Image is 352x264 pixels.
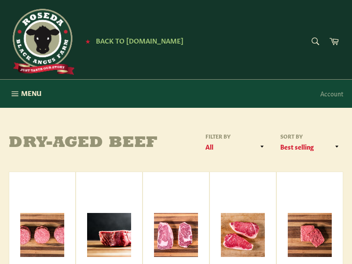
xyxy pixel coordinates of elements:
img: New York Strip [221,213,265,257]
img: Signature Dry-Aged Burger Pack [20,213,64,257]
a: ★ Back to [DOMAIN_NAME] [81,37,183,44]
h1: Dry-Aged Beef [9,135,176,152]
img: Roseda Beef [9,9,75,75]
img: Ribeye [154,213,198,257]
img: Filet Mignon [87,213,131,257]
span: ★ [85,37,90,44]
label: Sort by [277,132,343,140]
img: Ground Beef Block [288,213,332,257]
label: Filter by [202,132,268,140]
span: Menu [21,88,41,98]
span: Back to [DOMAIN_NAME] [96,36,183,45]
a: Account [316,81,348,106]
